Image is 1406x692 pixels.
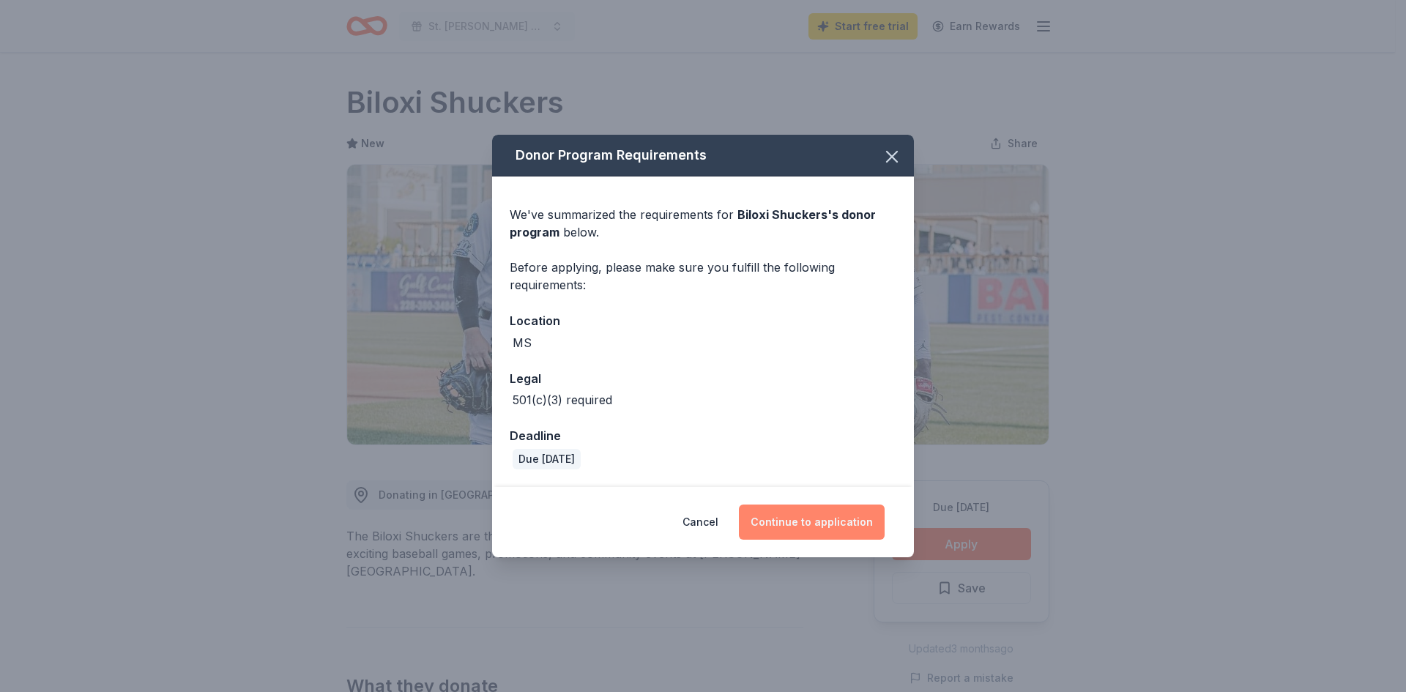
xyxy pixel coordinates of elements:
div: Before applying, please make sure you fulfill the following requirements: [510,258,896,294]
div: Legal [510,369,896,388]
div: 501(c)(3) required [513,391,612,409]
div: Location [510,311,896,330]
div: Due [DATE] [513,449,581,469]
div: Donor Program Requirements [492,135,914,176]
button: Cancel [682,505,718,540]
div: MS [513,334,532,351]
div: Deadline [510,426,896,445]
button: Continue to application [739,505,885,540]
div: We've summarized the requirements for below. [510,206,896,241]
